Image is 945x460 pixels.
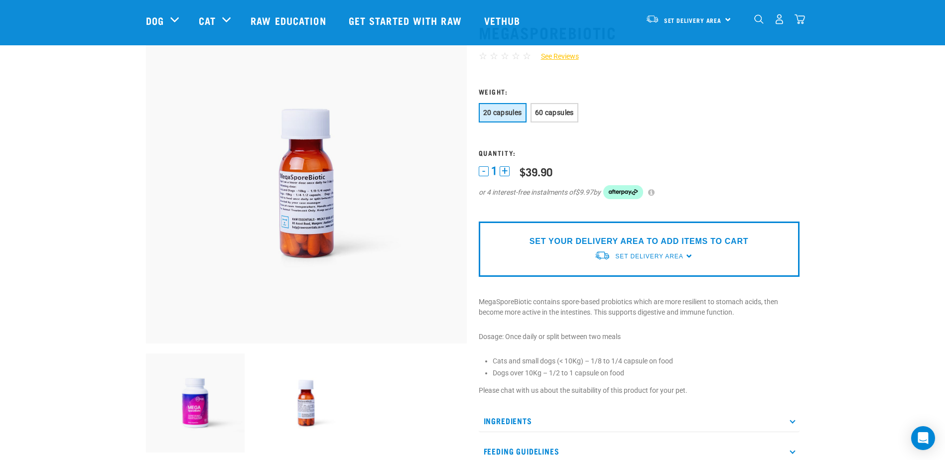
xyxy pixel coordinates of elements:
span: 20 capsules [483,109,522,116]
img: Raw Essentials Mega Spore Biotic Pet Probiotic [257,353,356,453]
span: Set Delivery Area [615,253,683,260]
p: MegaSporeBiotic contains spore-based probiotics which are more resilient to stomach acids, then b... [479,297,800,318]
span: ☆ [479,50,487,62]
span: ☆ [501,50,509,62]
h3: Weight: [479,88,800,95]
span: ☆ [512,50,520,62]
button: - [479,166,489,176]
li: Dogs over 10Kg – 1/2 to 1 capsule on food [493,368,800,378]
a: Get started with Raw [339,0,474,40]
p: Dosage: Once daily or split between two meals [479,332,800,342]
a: Vethub [474,0,533,40]
div: Open Intercom Messenger [911,426,935,450]
img: home-icon@2x.png [795,14,805,24]
span: ☆ [490,50,498,62]
img: Raw Essentials Mega Spore Biotic Probiotic For Dogs [146,353,245,453]
span: Set Delivery Area [664,18,722,22]
button: + [500,166,510,176]
a: See Reviews [531,51,579,62]
img: van-moving.png [594,250,610,261]
button: 20 capsules [479,103,527,122]
img: Afterpay [603,185,643,199]
span: ☆ [523,50,531,62]
li: Cats and small dogs (< 10Kg) – 1/8 to 1/4 capsule on food [493,356,800,366]
img: Raw Essentials Mega Spore Biotic Pet Probiotic [146,23,467,344]
a: Raw Education [241,0,338,40]
h3: Quantity: [479,149,800,156]
img: home-icon-1@2x.png [754,14,764,24]
span: 1 [491,166,497,176]
div: $39.90 [520,165,552,178]
button: 60 capsules [531,103,578,122]
img: van-moving.png [646,14,659,23]
a: Cat [199,13,216,28]
div: or 4 interest-free instalments of by [479,185,800,199]
span: 60 capsules [535,109,574,116]
p: SET YOUR DELIVERY AREA TO ADD ITEMS TO CART [530,235,748,247]
p: Ingredients [479,410,800,432]
a: Dog [146,13,164,28]
span: $9.97 [575,187,593,198]
p: Please chat with us about the suitability of this product for your pet. [479,385,800,396]
img: user.png [774,14,785,24]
